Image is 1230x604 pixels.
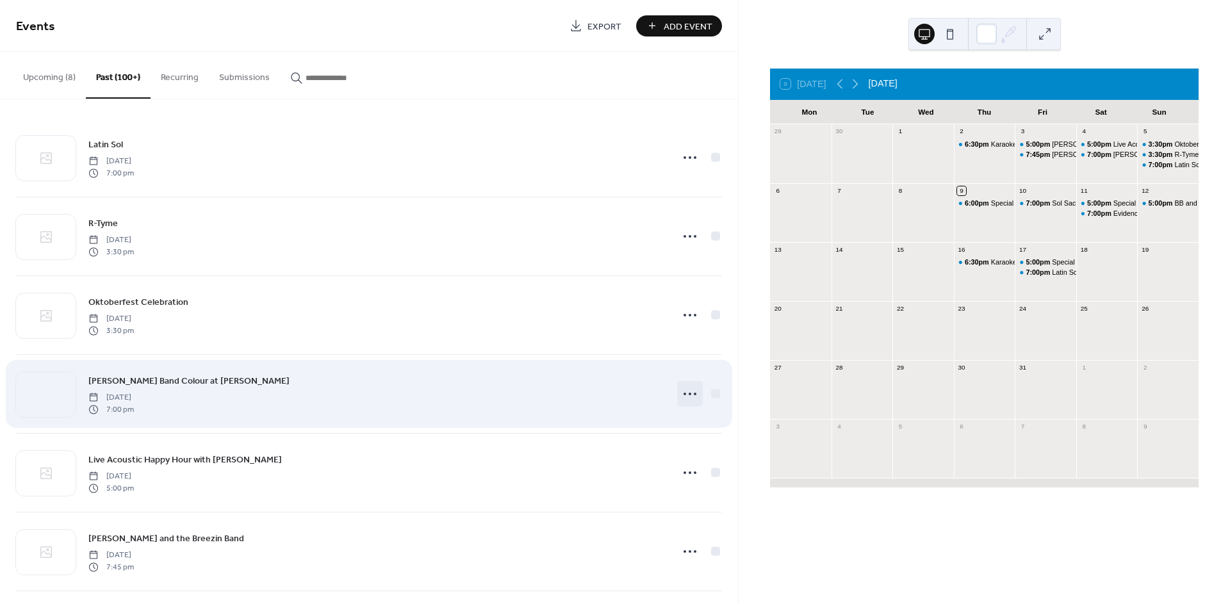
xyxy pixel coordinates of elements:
span: Oktoberfest Celebration [88,296,188,309]
span: 7:00pm [1149,160,1175,170]
span: [DATE] [88,550,134,561]
a: R-Tyme [88,216,118,231]
div: 19 [1141,245,1150,254]
div: Special [DATE] Night with Rising Star Band [991,199,1124,208]
div: 9 [1141,423,1150,432]
div: Karaoke and Dance with DJ Jamm'n J [991,140,1108,149]
div: 29 [896,363,905,372]
span: Latin Sol [88,138,123,152]
span: [DATE] [88,392,134,404]
div: BB and Company [1137,199,1199,208]
div: Latin Sol [1015,268,1076,277]
div: Thu [955,100,1013,124]
span: 7:00pm [1087,150,1113,159]
div: [PERSON_NAME] and the Breezin Band [1052,150,1177,159]
div: 14 [835,245,844,254]
div: Piki Moreno Presents Delaney and Jaymes [1015,140,1076,149]
div: BB and Company [1174,199,1229,208]
div: 1 [1079,363,1088,372]
div: 27 [773,363,782,372]
div: 9 [957,186,966,195]
span: 3:30pm [1149,150,1175,159]
div: 16 [957,245,966,254]
span: 6:30pm [965,140,991,149]
div: Tue [839,100,897,124]
span: [DATE] [88,156,134,167]
div: Danny and the Breezin Band [1015,150,1076,159]
div: 26 [1141,304,1150,313]
div: Mon [780,100,839,124]
div: 5 [1141,127,1150,136]
div: 31 [1019,363,1028,372]
span: 6:30pm [965,257,991,267]
div: 8 [1079,423,1088,432]
div: 6 [773,186,782,195]
div: Latin Sol [1052,268,1079,277]
div: Oktoberfest Celebration [1137,140,1199,149]
div: Fri [1013,100,1072,124]
div: 25 [1079,304,1088,313]
div: Live Acoustic Happy Hour with Ryan Rickman [1076,140,1138,149]
span: 5:00pm [1026,257,1052,267]
div: Evidence [1113,209,1142,218]
button: Upcoming (8) [13,52,86,97]
div: Latin Sol [1137,160,1199,170]
div: 12 [1141,186,1150,195]
div: 7 [1019,423,1028,432]
a: Live Acoustic Happy Hour with [PERSON_NAME] [88,452,282,467]
div: [DATE] [869,77,898,91]
span: 7:00 pm [88,167,134,179]
div: 4 [1079,127,1088,136]
a: [PERSON_NAME] Band Colour at [PERSON_NAME] [88,373,290,388]
span: 3:30 pm [88,325,134,336]
div: 21 [835,304,844,313]
div: 30 [835,127,844,136]
div: 1 [896,127,905,136]
div: 3 [1019,127,1028,136]
span: [DATE] [88,234,134,246]
span: Live Acoustic Happy Hour with [PERSON_NAME] [88,453,282,467]
span: [PERSON_NAME] and the Breezin Band [88,532,244,546]
div: Sol Sacrifice [1015,199,1076,208]
a: Add Event [636,15,722,37]
span: [DATE] [88,471,134,482]
div: 8 [896,186,905,195]
span: 7:00pm [1026,268,1052,277]
span: Add Event [664,20,712,33]
div: 6 [957,423,966,432]
div: Latin Sol [1174,160,1201,170]
div: 2 [957,127,966,136]
div: 10 [1019,186,1028,195]
div: R-Tyme [1174,150,1199,159]
span: Export [587,20,621,33]
div: 22 [896,304,905,313]
span: 5:00pm [1087,140,1113,149]
a: Export [560,15,631,37]
div: 17 [1019,245,1028,254]
div: Sun [1130,100,1188,124]
a: Latin Sol [88,137,123,152]
span: 5:00 pm [88,482,134,494]
span: 7:00pm [1026,199,1052,208]
span: Events [16,14,55,39]
span: 3:30 pm [88,246,134,257]
div: Wed [897,100,955,124]
div: 18 [1079,245,1088,254]
div: Karaoke and Dance with DJ Jamm'n J [991,257,1108,267]
div: 29 [773,127,782,136]
span: 7:00pm [1087,209,1113,218]
div: 7 [835,186,844,195]
a: Oktoberfest Celebration [88,295,188,309]
div: 15 [896,245,905,254]
button: Submissions [209,52,280,97]
span: 5:00pm [1026,140,1052,149]
span: 7:45pm [1026,150,1052,159]
div: 5 [896,423,905,432]
span: [PERSON_NAME] Band Colour at [PERSON_NAME] [88,375,290,388]
div: 11 [1079,186,1088,195]
div: Special Happy Hour with DJ E$ [1052,257,1149,267]
div: Sat [1072,100,1130,124]
div: 2 [1141,363,1150,372]
a: [PERSON_NAME] and the Breezin Band [88,531,244,546]
span: 5:00pm [1087,199,1113,208]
